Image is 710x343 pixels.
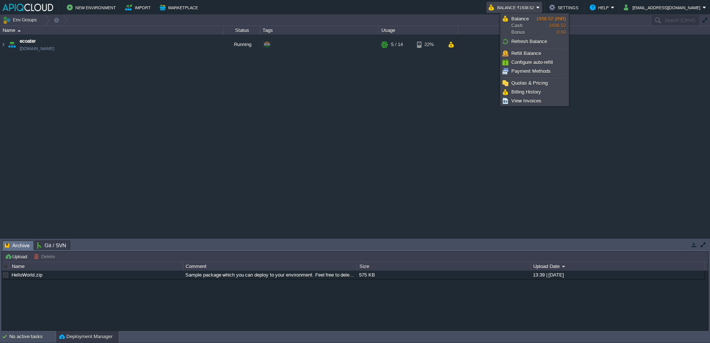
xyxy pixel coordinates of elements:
[511,80,548,86] span: Quotas & Pricing
[501,67,568,75] a: Payment Methods
[417,35,441,55] div: 22%
[536,16,566,22] span: 1938.52 (INR)
[391,35,403,55] div: 5 / 14
[489,3,536,12] button: Balance ₹1938.52
[10,262,183,271] div: Name
[224,26,260,35] div: Status
[536,16,566,35] span: 1938.52 0.00
[183,271,356,279] div: Sample package which you can deploy to your environment. Feel free to delete and upload a package...
[3,4,53,11] img: APIQCloud
[501,58,568,66] a: Configure auto-refill
[501,37,568,46] a: Refresh Balance
[511,16,536,36] span: Cash Bonus
[511,59,553,65] span: Configure auto-refill
[501,14,568,37] a: BalanceCashBonus1938.52 (INR)1938.520.00
[511,16,529,22] span: Balance
[3,15,39,25] button: Env Groups
[184,262,357,271] div: Comment
[20,37,36,45] a: ecoater
[511,39,547,44] span: Refresh Balance
[261,26,379,35] div: Tags
[511,68,551,74] span: Payment Methods
[590,3,611,12] button: Help
[624,3,703,12] button: [EMAIL_ADDRESS][DOMAIN_NAME]
[67,3,118,12] button: New Environment
[0,35,6,55] img: AMDAwAAAACH5BAEAAAAALAAAAAABAAEAAAICRAEAOw==
[501,97,568,105] a: View Invoices
[501,79,568,87] a: Quotas & Pricing
[17,30,21,32] img: AMDAwAAAACH5BAEAAAAALAAAAAABAAEAAAICRAEAOw==
[358,262,531,271] div: Size
[9,331,56,343] div: No active tasks
[549,3,580,12] button: Settings
[37,241,66,250] span: Git / SVN
[34,253,57,260] button: Delete
[160,3,200,12] button: Marketplace
[380,26,458,35] div: Usage
[5,241,30,250] span: Archive
[12,272,42,278] a: HelloWorld.zip
[501,88,568,96] a: Billing History
[59,333,113,340] button: Deployment Manager
[511,98,541,104] span: View Invoices
[357,271,530,279] div: 575 KB
[1,26,223,35] div: Name
[501,49,568,58] a: Refill Balance
[511,50,541,56] span: Refill Balance
[7,35,17,55] img: AMDAwAAAACH5BAEAAAAALAAAAAABAAEAAAICRAEAOw==
[5,253,29,260] button: Upload
[20,45,54,52] a: [DOMAIN_NAME]
[125,3,153,12] button: Import
[511,89,541,95] span: Billing History
[531,271,704,279] div: 13:39 | [DATE]
[531,262,704,271] div: Upload Date
[223,35,260,55] div: Running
